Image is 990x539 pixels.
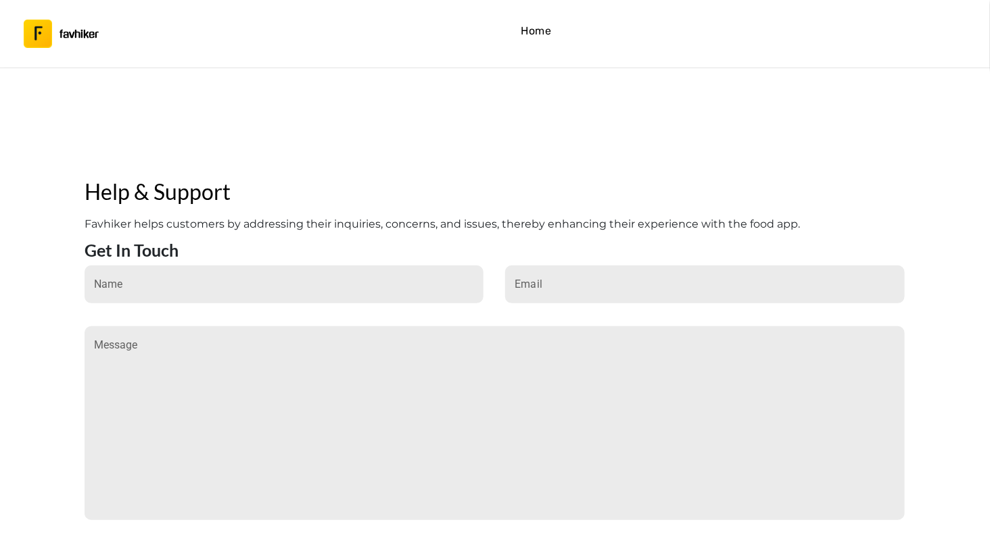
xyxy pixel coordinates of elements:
[515,18,558,49] button: Home
[521,22,552,40] h4: Home
[60,29,99,39] h3: favhiker
[85,174,905,209] h1: Help & Support
[85,214,905,234] h2: Favhiker helps customers by addressing their inquiries, concerns, and issues, thereby enhancing t...
[85,240,179,260] h3: Get In Touch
